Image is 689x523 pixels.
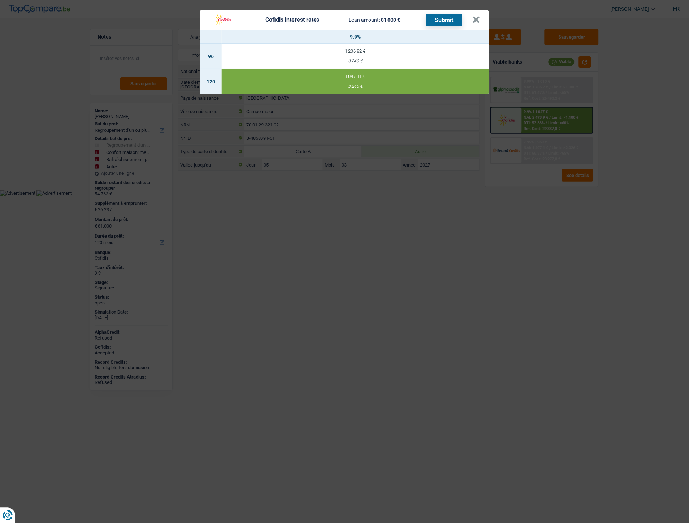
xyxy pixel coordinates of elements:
div: 1 206,82 € [222,49,489,53]
button: Submit [426,14,462,26]
td: 120 [200,69,222,94]
img: Cofidis [209,13,236,27]
button: × [473,16,480,23]
td: 96 [200,44,222,69]
span: Loan amount: [349,17,380,23]
div: 1 047,11 € [222,74,489,79]
div: 3 240 € [222,84,489,89]
div: 3 240 € [222,59,489,64]
div: Cofidis interest rates [265,17,320,23]
span: 81 000 € [381,17,400,23]
th: 9.9% [222,30,489,44]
